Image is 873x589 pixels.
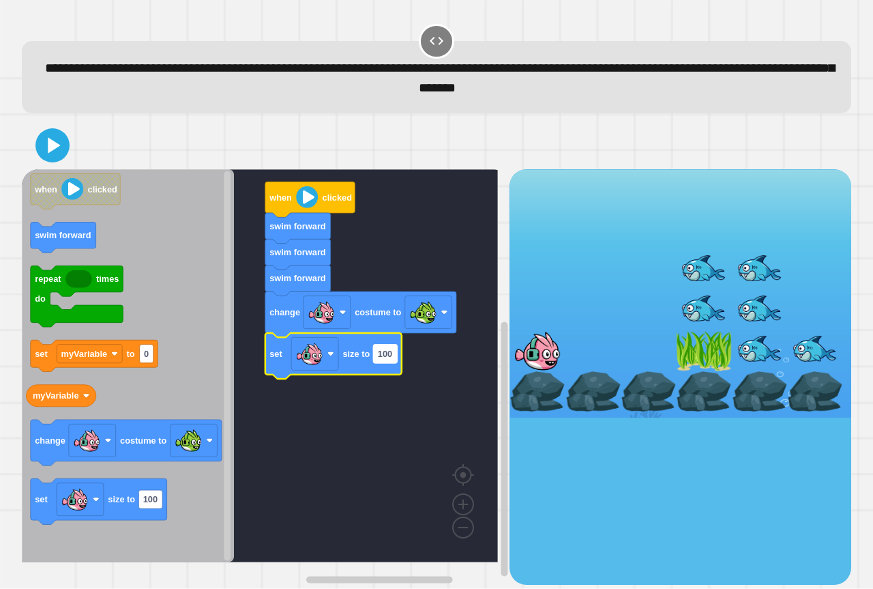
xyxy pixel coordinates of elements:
[269,308,300,318] text: change
[143,495,158,505] text: 100
[269,221,326,231] text: swim forward
[88,184,117,195] text: clicked
[269,192,292,203] text: when
[61,349,108,359] text: myVariable
[269,349,282,359] text: set
[22,169,509,584] div: Blockly Workspace
[35,349,48,359] text: set
[127,349,135,359] text: to
[269,274,326,284] text: swim forward
[33,391,79,401] text: myVariable
[355,308,401,318] text: costume to
[108,495,135,505] text: size to
[35,274,61,285] text: repeat
[378,349,392,359] text: 100
[35,294,46,304] text: do
[96,274,119,285] text: times
[35,495,48,505] text: set
[269,248,326,258] text: swim forward
[35,436,65,446] text: change
[35,231,91,241] text: swim forward
[34,184,57,195] text: when
[323,192,352,203] text: clicked
[342,349,370,359] text: size to
[120,436,166,446] text: costume to
[144,349,149,359] text: 0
